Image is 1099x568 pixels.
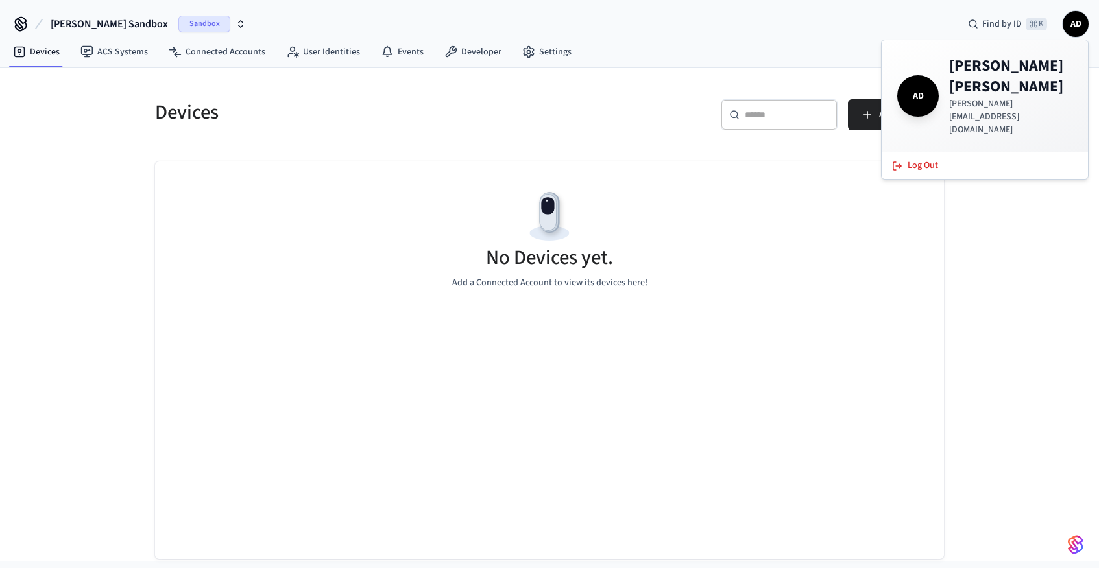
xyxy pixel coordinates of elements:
button: Add Devices [848,99,944,130]
a: Developer [434,40,512,64]
p: [PERSON_NAME][EMAIL_ADDRESS][DOMAIN_NAME] [949,97,1072,136]
span: ⌘ K [1026,18,1047,30]
a: User Identities [276,40,370,64]
h5: Devices [155,99,542,126]
img: Devices Empty State [520,187,579,246]
button: Log Out [884,155,1085,176]
span: Find by ID [982,18,1022,30]
a: Settings [512,40,582,64]
button: AD [1063,11,1089,37]
h5: No Devices yet. [486,244,613,271]
span: Add Devices [879,106,928,123]
h4: [PERSON_NAME] [PERSON_NAME] [949,56,1072,97]
a: Devices [3,40,70,64]
a: ACS Systems [70,40,158,64]
a: Events [370,40,434,64]
span: AD [1064,12,1087,36]
span: Sandbox [178,16,230,32]
a: Connected Accounts [158,40,276,64]
span: AD [900,78,936,114]
div: Find by ID⌘ K [958,12,1057,36]
span: [PERSON_NAME] Sandbox [51,16,168,32]
p: Add a Connected Account to view its devices here! [452,276,647,290]
img: SeamLogoGradient.69752ec5.svg [1068,534,1083,555]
